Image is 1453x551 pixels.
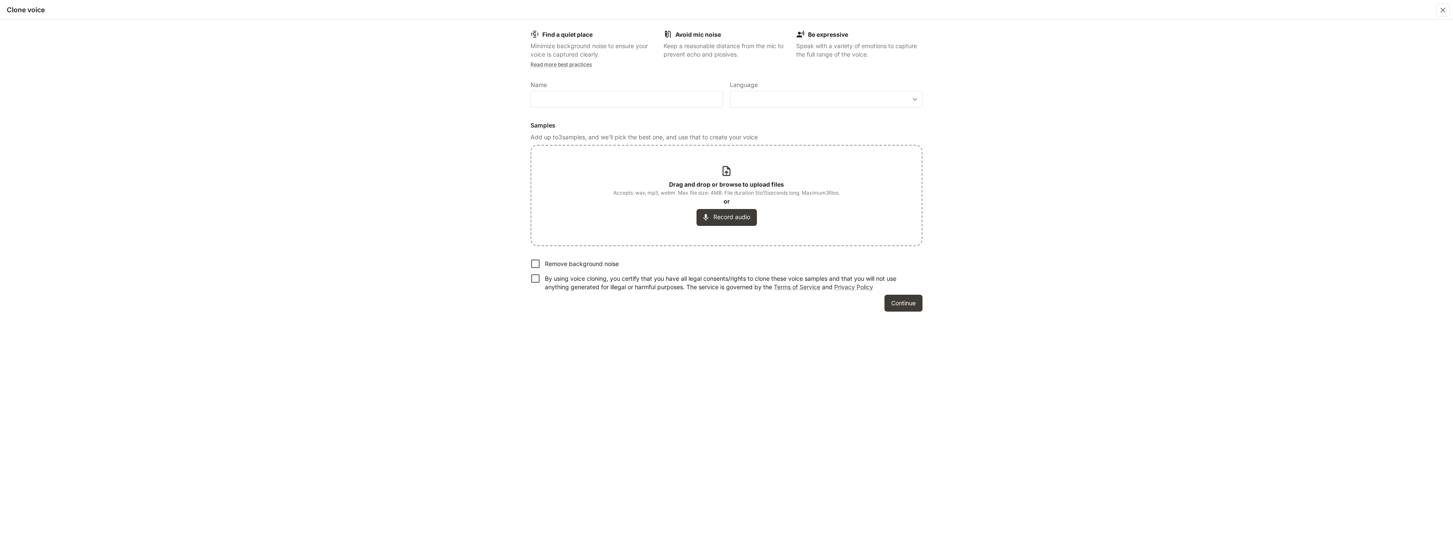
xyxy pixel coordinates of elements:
a: Terms of Service [774,283,820,290]
button: Record audio [697,209,757,226]
div: ​ [730,95,922,103]
button: Continue [884,295,922,312]
p: Language [730,82,758,88]
p: Add up to 3 samples, and we'll pick the best one, and use that to create your voice [531,133,922,141]
p: By using voice cloning, you certify that you have all legal consents/rights to clone these voice ... [545,274,916,291]
b: Be expressive [808,31,848,38]
span: Accepts: wav, mp3, webm. Max file size: 4MB. File duration 5 to 15 seconds long. Maximum 3 files. [613,189,840,197]
b: Avoid mic noise [675,31,721,38]
p: Name [531,82,547,88]
p: Remove background noise [545,260,619,268]
p: Speak with a variety of emotions to capture the full range of the voice. [796,42,922,59]
b: Find a quiet place [542,31,593,38]
a: Privacy Policy [834,283,873,290]
b: Drag and drop or browse to upload files [669,181,784,188]
a: Read more best practices [531,61,592,68]
p: Keep a reasonable distance from the mic to prevent echo and plosives. [664,42,790,59]
b: or [724,198,730,205]
h6: Samples [531,121,922,130]
h5: Clone voice [7,5,45,14]
p: Minimize background noise to ensure your voice is captured clearly. [531,42,657,59]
